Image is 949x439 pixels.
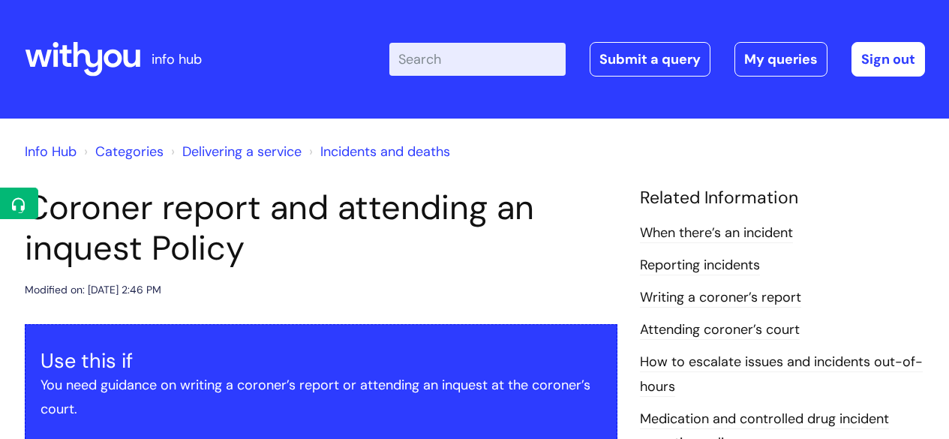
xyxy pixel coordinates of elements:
[320,143,450,161] a: Incidents and deaths
[640,224,793,243] a: When there’s an incident
[640,288,801,308] a: Writing a coroner’s report
[640,353,923,396] a: How to escalate issues and incidents out-of-hours
[25,188,617,269] h1: Coroner report and attending an inquest Policy
[25,281,161,299] div: Modified on: [DATE] 2:46 PM
[182,143,302,161] a: Delivering a service
[851,42,925,77] a: Sign out
[95,143,164,161] a: Categories
[590,42,710,77] a: Submit a query
[80,140,164,164] li: Solution home
[640,320,800,340] a: Attending coroner’s court
[25,143,77,161] a: Info Hub
[640,256,760,275] a: Reporting incidents
[167,140,302,164] li: Delivering a service
[389,42,925,77] div: | -
[152,47,202,71] p: info hub
[640,188,925,209] h4: Related Information
[734,42,827,77] a: My queries
[41,373,602,422] p: You need guidance on writing a coroner’s report or attending an inquest at the coroner’s court.
[305,140,450,164] li: Incidents and deaths
[41,349,602,373] h3: Use this if
[389,43,566,76] input: Search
